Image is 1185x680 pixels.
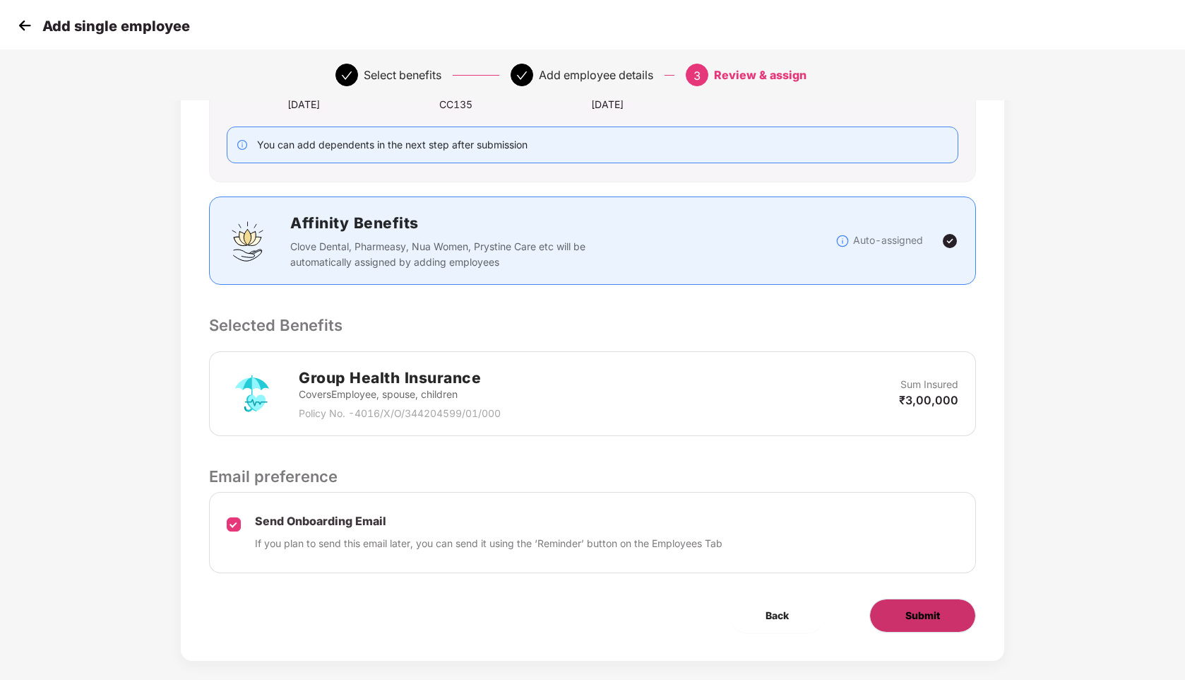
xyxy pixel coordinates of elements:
[591,97,793,112] div: [DATE]
[714,64,806,86] div: Review & assign
[853,233,923,248] p: Auto-assigned
[899,392,958,408] p: ₹3,00,000
[693,69,701,83] span: 3
[287,97,439,112] div: [DATE]
[237,140,247,150] span: info-circle
[439,97,591,112] div: CC135
[516,70,528,81] span: check
[290,239,595,270] p: Clove Dental, Pharmeasy, Nua Women, Prystine Care etc will be automatically assigned by adding em...
[905,608,940,623] span: Submit
[835,234,850,248] img: svg+xml;base64,PHN2ZyBpZD0iSW5mb18tXzMyeDMyIiBkYXRhLW5hbWU9IkluZm8gLSAzMngzMiIgeG1sbnM9Imh0dHA6Ly...
[941,233,958,250] img: svg+xml;base64,PHN2ZyBpZD0iVGljay0yNHgyNCIgeG1sbnM9Imh0dHA6Ly93d3cudzMub3JnLzIwMDAvc3ZnIiB3aWR0aD...
[227,368,278,419] img: svg+xml;base64,PHN2ZyB4bWxucz0iaHR0cDovL3d3dy53My5vcmcvMjAwMC9zdmciIHdpZHRoPSI3MiIgaGVpZ2h0PSI3Mi...
[255,536,722,551] p: If you plan to send this email later, you can send it using the ‘Reminder’ button on the Employee...
[209,313,975,337] p: Selected Benefits
[255,514,722,529] p: Send Onboarding Email
[539,64,653,86] div: Add employee details
[364,64,441,86] div: Select benefits
[299,406,501,421] p: Policy No. - 4016/X/O/344204599/01/000
[299,387,501,402] p: Covers Employee, spouse, children
[869,599,976,633] button: Submit
[900,377,958,392] p: Sum Insured
[766,608,789,623] span: Back
[227,220,269,262] img: svg+xml;base64,PHN2ZyBpZD0iQWZmaW5pdHlfQmVuZWZpdHMiIGRhdGEtbmFtZT0iQWZmaW5pdHkgQmVuZWZpdHMiIHhtbG...
[209,464,975,488] p: Email preference
[290,211,797,235] h2: Affinity Benefits
[730,599,824,633] button: Back
[341,70,352,81] span: check
[42,18,190,35] p: Add single employee
[257,139,528,151] span: You can add dependents in the next step after submission
[14,15,35,36] img: svg+xml;base64,PHN2ZyB4bWxucz0iaHR0cDovL3d3dy53My5vcmcvMjAwMC9zdmciIHdpZHRoPSIzMCIgaGVpZ2h0PSIzMC...
[299,366,501,389] h2: Group Health Insurance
